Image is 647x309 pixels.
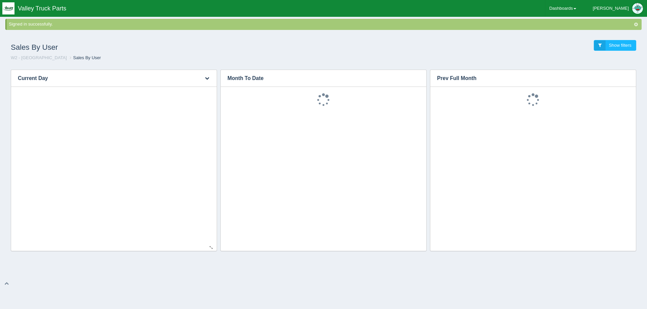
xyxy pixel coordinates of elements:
a: Show filters [594,40,636,51]
div: [PERSON_NAME] [593,2,629,15]
h3: Month To Date [221,70,416,87]
h1: Sales By User [11,40,323,55]
a: W2 - [GEOGRAPHIC_DATA] [11,55,67,60]
span: Show filters [609,43,631,48]
h3: Current Day [11,70,196,87]
img: q1blfpkbivjhsugxdrfq.png [2,2,14,14]
div: Signed in successfully. [9,21,640,28]
img: Profile Picture [632,3,643,14]
li: Sales By User [68,55,101,61]
h3: Prev Full Month [430,70,626,87]
span: Valley Truck Parts [18,5,66,12]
